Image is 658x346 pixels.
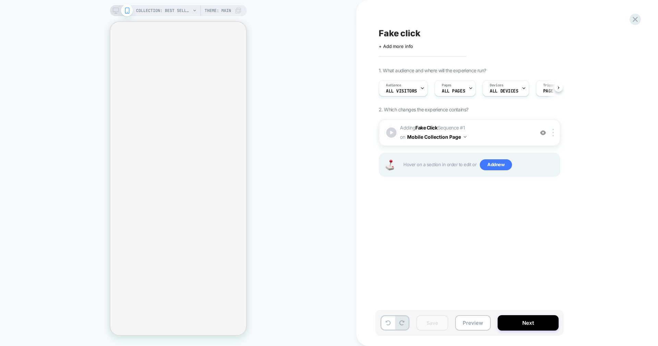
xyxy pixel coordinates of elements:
span: Hover on a section in order to edit or [403,159,556,170]
span: ALL DEVICES [490,89,518,94]
span: All Visitors [386,89,417,94]
b: Fake Click [415,125,437,131]
span: on [400,133,405,141]
button: Next [498,315,559,331]
span: Pages [442,83,451,88]
span: Audience [386,83,401,88]
span: + Add more info [379,44,413,49]
button: Mobile Collection Page [407,132,466,142]
button: Save [416,315,448,331]
img: Joystick [383,160,397,170]
span: Page Load [543,89,566,94]
span: Add new [480,159,512,170]
span: Trigger [543,83,557,88]
img: crossed eye [540,130,546,136]
span: ALL PAGES [442,89,465,94]
button: Preview [455,315,491,331]
span: Devices [490,83,503,88]
img: close [552,129,554,136]
span: COLLECTION: Best Sellers (Category) [136,5,191,16]
img: down arrow [464,136,466,138]
span: 2. Which changes the experience contains? [379,107,468,112]
span: 1. What audience and where will the experience run? [379,67,486,73]
span: Adding Sequence # 1 [400,123,531,142]
span: Theme: MAIN [205,5,231,16]
span: Fake click [379,28,421,38]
